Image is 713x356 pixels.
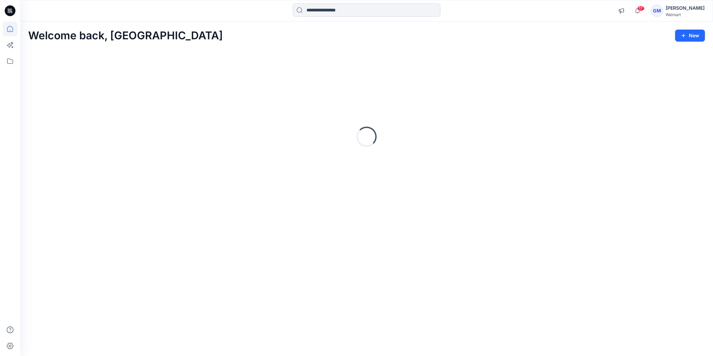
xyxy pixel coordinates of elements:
div: GM [651,5,663,17]
div: Walmart [666,12,705,17]
h2: Welcome back, [GEOGRAPHIC_DATA] [28,30,223,42]
div: [PERSON_NAME] [666,4,705,12]
span: 17 [637,6,645,11]
button: New [675,30,705,42]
